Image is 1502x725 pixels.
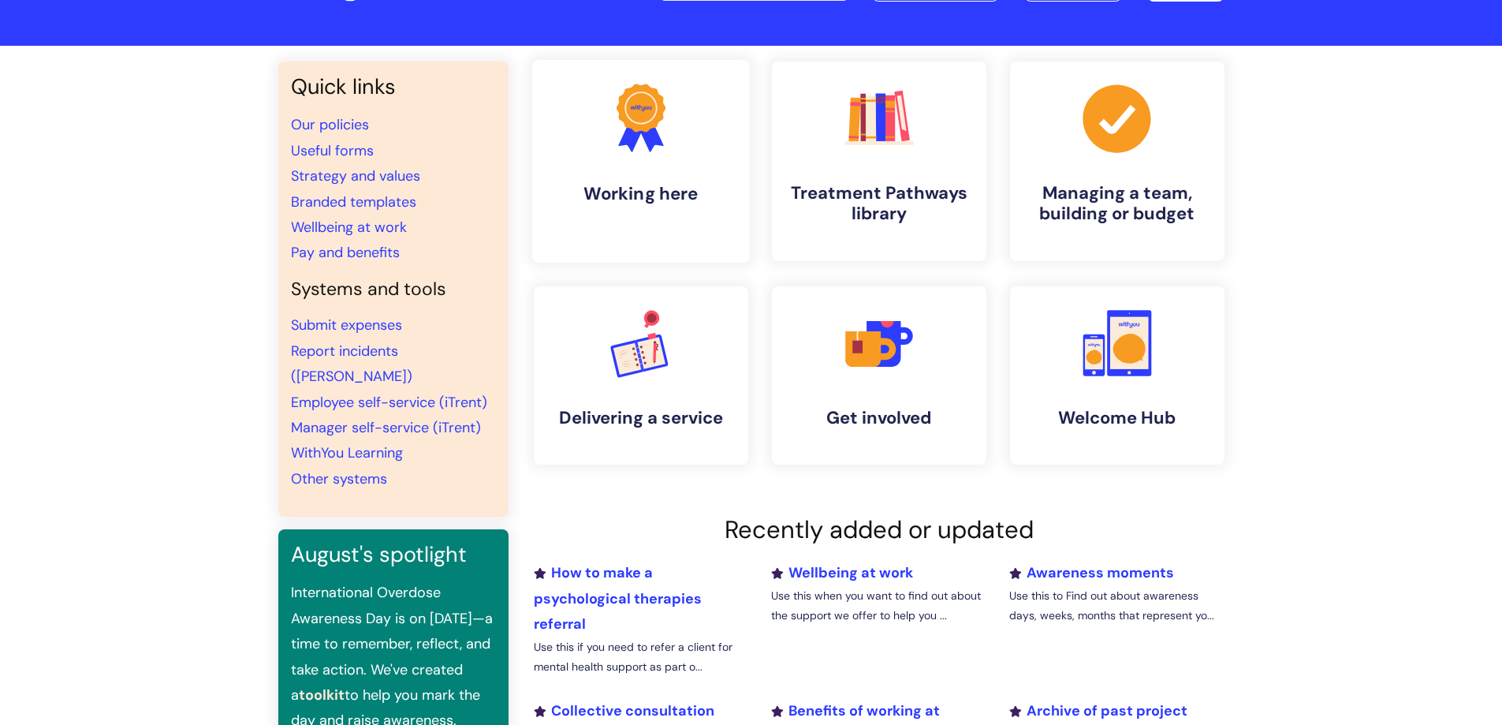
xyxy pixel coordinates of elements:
a: toolkit [299,686,345,704]
a: Our policies [291,115,369,134]
a: Useful forms [291,141,374,160]
p: Use this if you need to refer a client for mental health support as part o... [534,637,748,677]
a: Other systems [291,469,387,488]
a: WithYou Learning [291,443,403,462]
h4: Working here [545,183,737,204]
h2: Recently added or updated [534,515,1224,544]
h4: Systems and tools [291,278,496,301]
h4: Managing a team, building or budget [1023,183,1212,225]
a: Manager self-service (iTrent) [291,418,481,437]
a: Submit expenses [291,316,402,334]
a: Pay and benefits [291,243,400,262]
a: Working here [531,60,749,263]
a: Employee self-service (iTrent) [291,393,487,412]
h4: Delivering a service [546,408,736,428]
a: Strategy and values [291,166,420,185]
a: Delivering a service [534,286,748,465]
a: Welcome Hub [1010,286,1224,465]
h4: Welcome Hub [1023,408,1212,428]
p: Use this to Find out about awareness days, weeks, months that represent yo... [1009,586,1224,626]
a: Managing a team, building or budget [1010,62,1224,261]
h3: Quick links [291,74,496,99]
a: Collective consultation [534,701,714,720]
a: Get involved [772,286,986,465]
h3: August's spotlight [291,542,496,567]
a: Branded templates [291,192,416,211]
a: Wellbeing at work [291,218,407,237]
p: Use this when you want to find out about the support we offer to help you ... [771,586,986,626]
a: Treatment Pathways library [772,62,986,261]
h4: Treatment Pathways library [785,183,974,225]
a: Report incidents ([PERSON_NAME]) [291,342,412,386]
a: Wellbeing at work [771,563,913,582]
h4: Get involved [785,408,974,428]
a: Awareness moments [1009,563,1174,582]
a: How to make a psychological therapies referral [534,563,702,633]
